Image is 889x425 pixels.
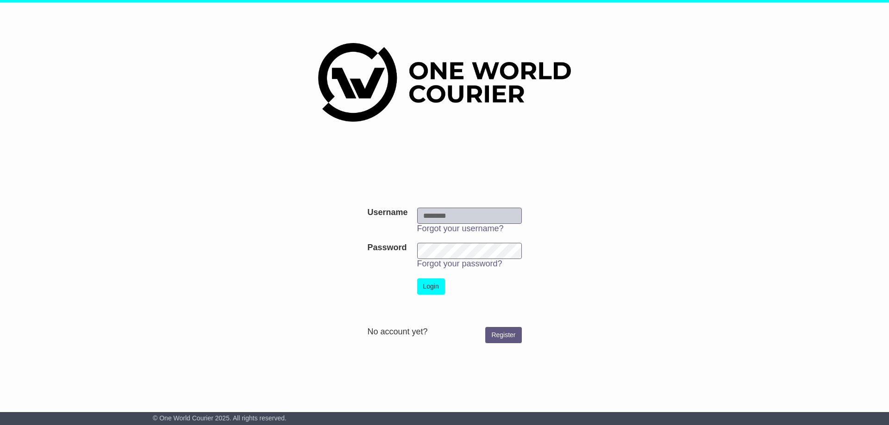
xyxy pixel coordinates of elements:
[367,327,521,337] div: No account yet?
[153,414,287,422] span: © One World Courier 2025. All rights reserved.
[485,327,521,343] a: Register
[417,259,502,268] a: Forgot your password?
[318,43,571,122] img: One World
[367,208,407,218] label: Username
[417,224,504,233] a: Forgot your username?
[367,243,407,253] label: Password
[417,278,445,295] button: Login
